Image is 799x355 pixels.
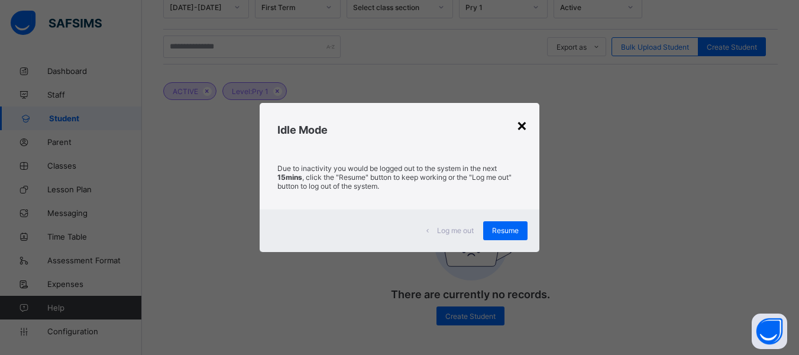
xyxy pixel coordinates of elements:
button: Open asap [752,314,787,349]
strong: 15mins [277,173,302,182]
p: Due to inactivity you would be logged out to the system in the next , click the "Resume" button t... [277,164,522,191]
span: Log me out [437,226,474,235]
span: Resume [492,226,519,235]
div: × [516,115,528,135]
h2: Idle Mode [277,124,522,136]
